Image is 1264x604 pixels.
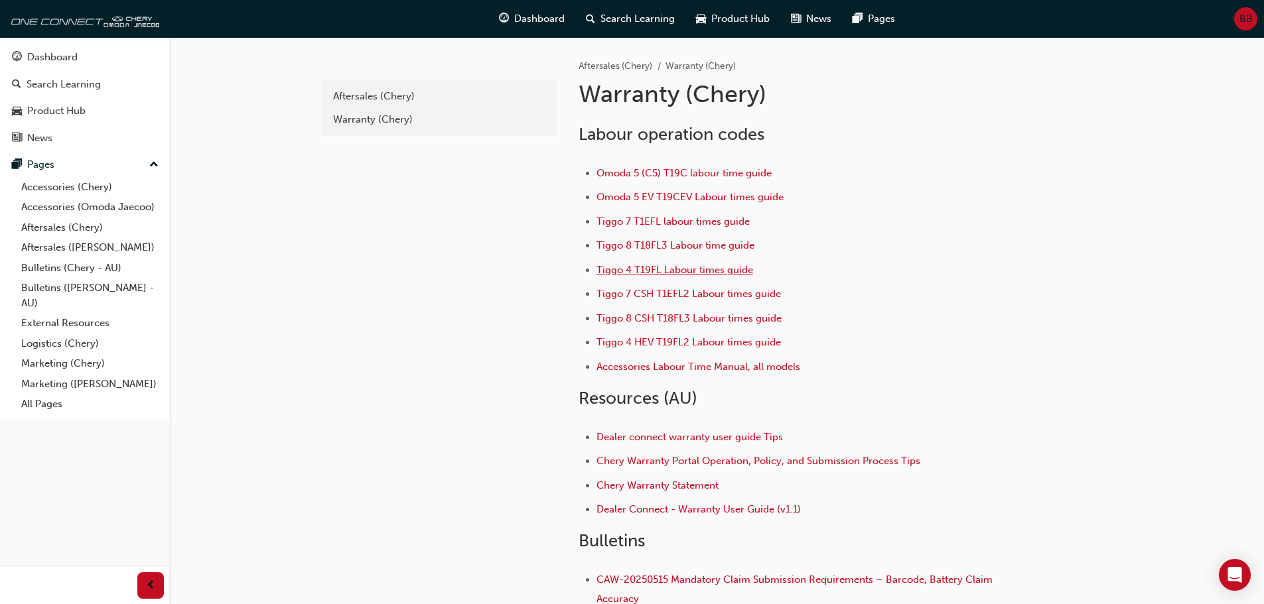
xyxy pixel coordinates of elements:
[5,42,164,152] button: DashboardSearch LearningProduct HubNews
[7,5,159,32] img: oneconnect
[5,152,164,177] button: Pages
[868,11,895,27] span: Pages
[16,177,164,198] a: Accessories (Chery)
[326,85,552,108] a: Aftersales (Chery)
[597,264,753,276] a: Tiggo 4 T19FL Labour times guide
[597,431,783,443] a: Dealer connect warranty user guide Tips
[16,353,164,374] a: Marketing (Chery)
[666,59,736,74] li: Warranty (Chery)
[1234,7,1257,30] button: BB
[149,156,159,174] span: up-icon
[711,11,770,27] span: Product Hub
[333,89,545,104] div: Aftersales (Chery)
[597,191,784,203] a: Omoda 5 EV T19CEV Labour times guide
[16,197,164,217] a: Accessories (Omoda Jaecoo)
[27,77,101,92] div: Search Learning
[696,11,706,27] span: car-icon
[1219,559,1251,591] div: Open Intercom Messenger
[27,50,78,65] div: Dashboard
[514,11,565,27] span: Dashboard
[597,336,781,348] a: Tiggo 4 HEV T19FL2 Labour times guide
[146,577,156,594] span: prev-icon
[842,5,906,32] a: pages-iconPages
[27,131,52,146] div: News
[597,239,754,251] a: Tiggo 8 T18FL3 Labour time guide
[16,237,164,258] a: Aftersales ([PERSON_NAME])
[12,79,21,91] span: search-icon
[579,80,1014,109] h1: Warranty (Chery)
[586,11,595,27] span: search-icon
[326,108,552,131] a: Warranty (Chery)
[597,503,801,515] a: Dealer Connect - Warranty User Guide (v1.1)
[12,52,22,64] span: guage-icon
[27,157,54,172] div: Pages
[597,479,719,491] a: Chery Warranty Statement
[575,5,685,32] a: search-iconSearch Learning
[12,133,22,145] span: news-icon
[12,105,22,117] span: car-icon
[600,11,675,27] span: Search Learning
[16,374,164,394] a: Marketing ([PERSON_NAME])
[597,288,781,300] a: Tiggo 7 CSH T1EFL2 Labour times guide
[5,72,164,97] a: Search Learning
[16,278,164,313] a: Bulletins ([PERSON_NAME] - AU)
[597,167,772,179] a: Omoda 5 (C5) T19C labour time guide
[5,99,164,123] a: Product Hub
[499,11,509,27] span: guage-icon
[27,103,86,119] div: Product Hub
[16,313,164,333] a: External Resources
[806,11,831,27] span: News
[16,333,164,354] a: Logistics (Chery)
[597,455,920,467] a: Chery Warranty Portal Operation, Policy, and Submission Process Tips
[16,394,164,414] a: All Pages
[579,60,652,72] a: Aftersales (Chery)
[597,215,750,227] a: Tiggo 7 T1EFL labour times guide
[488,5,575,32] a: guage-iconDashboard
[579,530,645,551] span: Bulletins
[5,45,164,70] a: Dashboard
[597,361,800,373] a: Accessories Labour Time Manual, all models
[579,388,697,408] span: Resources (AU)
[333,112,545,127] div: Warranty (Chery)
[5,126,164,151] a: News
[16,258,164,278] a: Bulletins (Chery - AU)
[791,11,801,27] span: news-icon
[780,5,842,32] a: news-iconNews
[1239,11,1253,27] span: BB
[16,217,164,238] a: Aftersales (Chery)
[597,312,782,324] a: Tiggo 8 CSH T18FL3 Labour times guide
[685,5,780,32] a: car-iconProduct Hub
[853,11,863,27] span: pages-icon
[579,124,764,145] span: Labour operation codes
[12,159,22,171] span: pages-icon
